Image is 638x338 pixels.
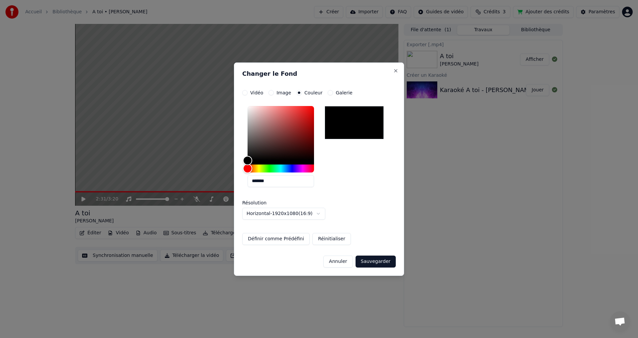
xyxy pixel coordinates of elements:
label: Résolution [242,200,309,205]
button: Annuler [323,256,353,268]
button: Sauvegarder [356,256,396,268]
div: Color [248,106,314,161]
button: Définir comme Prédéfini [242,233,310,245]
div: Hue [248,165,314,172]
label: Couleur [304,90,322,95]
h2: Changer le Fond [242,71,396,77]
label: Vidéo [250,90,263,95]
label: Galerie [336,90,352,95]
button: Réinitialiser [312,233,351,245]
label: Image [276,90,291,95]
